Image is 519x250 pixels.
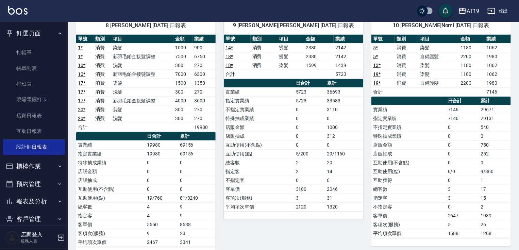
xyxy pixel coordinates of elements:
[145,167,178,176] td: 0
[418,79,459,87] td: 自備護髮
[3,157,65,175] button: 櫃檯作業
[294,123,325,132] td: 0
[334,52,363,61] td: 2142
[111,61,173,70] td: 洗髮
[111,96,173,105] td: 新羽毛鉑金接髮調整
[325,123,363,132] td: 1000
[224,105,294,114] td: 不指定實業績
[479,149,511,158] td: 252
[173,114,193,123] td: 300
[193,43,216,52] td: 900
[21,231,55,238] h5: 店家登入
[294,114,325,123] td: 0
[8,6,28,15] img: Logo
[371,158,446,167] td: 互助使用(不含點)
[94,114,111,123] td: 消費
[371,123,446,132] td: 不指定實業績
[111,70,173,79] td: 新羽毛鉑金接髮調整
[325,114,363,123] td: 0
[304,52,334,61] td: 2380
[145,229,178,238] td: 9
[76,149,145,158] td: 指定實業績
[446,105,479,114] td: 7146
[304,43,334,52] td: 2380
[3,24,65,42] button: 釘選頁面
[485,43,511,52] td: 1062
[371,149,446,158] td: 店販抽成
[446,167,479,176] td: 0/0
[224,158,294,167] td: 總客數
[178,202,216,211] td: 9
[145,176,178,185] td: 0
[145,202,178,211] td: 4
[371,87,395,96] td: 合計
[277,35,304,44] th: 項目
[294,105,325,114] td: 0
[334,70,363,79] td: 5723
[111,52,173,61] td: 新羽毛鉑金接髮調整
[173,96,193,105] td: 4000
[193,87,216,96] td: 270
[485,5,511,17] button: 登出
[178,238,216,247] td: 3341
[178,176,216,185] td: 0
[485,35,511,44] th: 業績
[294,87,325,96] td: 5723
[251,61,278,70] td: 消費
[178,185,216,194] td: 0
[224,167,294,176] td: 指定客
[395,52,418,61] td: 消費
[178,149,216,158] td: 69156
[334,61,363,70] td: 1439
[145,132,178,141] th: 日合計
[446,149,479,158] td: 0
[459,43,485,52] td: 1180
[325,167,363,176] td: 14
[294,140,325,149] td: 0
[467,7,479,15] div: AT19
[224,114,294,123] td: 特殊抽成業績
[479,229,511,238] td: 1268
[294,194,325,202] td: 3
[479,132,511,140] td: 0
[111,43,173,52] td: 染髮
[446,185,479,194] td: 3
[418,43,459,52] td: 染髮
[479,220,511,229] td: 26
[371,105,446,114] td: 實業績
[224,194,294,202] td: 客項次(服務)
[3,123,65,139] a: 互助日報表
[325,176,363,185] td: 6
[111,35,173,44] th: 項目
[84,22,207,29] span: 8 [PERSON_NAME] [DATE] 日報表
[173,52,193,61] td: 7500
[479,123,511,132] td: 540
[145,140,178,149] td: 19980
[224,132,294,140] td: 店販抽成
[178,167,216,176] td: 0
[173,79,193,87] td: 1500
[173,87,193,96] td: 300
[456,4,482,18] button: AT19
[446,97,479,105] th: 日合計
[371,114,446,123] td: 指定實業績
[3,210,65,228] button: 客戶管理
[94,61,111,70] td: 消費
[3,139,65,155] a: 設計師日報表
[224,123,294,132] td: 店販金額
[371,202,446,211] td: 不指定客
[76,140,145,149] td: 實業績
[76,132,216,247] table: a dense table
[395,79,418,87] td: 消費
[325,149,363,158] td: 29/1160
[178,194,216,202] td: 81/3240
[325,158,363,167] td: 20
[294,202,325,211] td: 2120
[446,220,479,229] td: 5
[485,70,511,79] td: 1062
[446,229,479,238] td: 1588
[371,35,511,97] table: a dense table
[76,202,145,211] td: 總客數
[446,202,479,211] td: 0
[193,61,216,70] td: 270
